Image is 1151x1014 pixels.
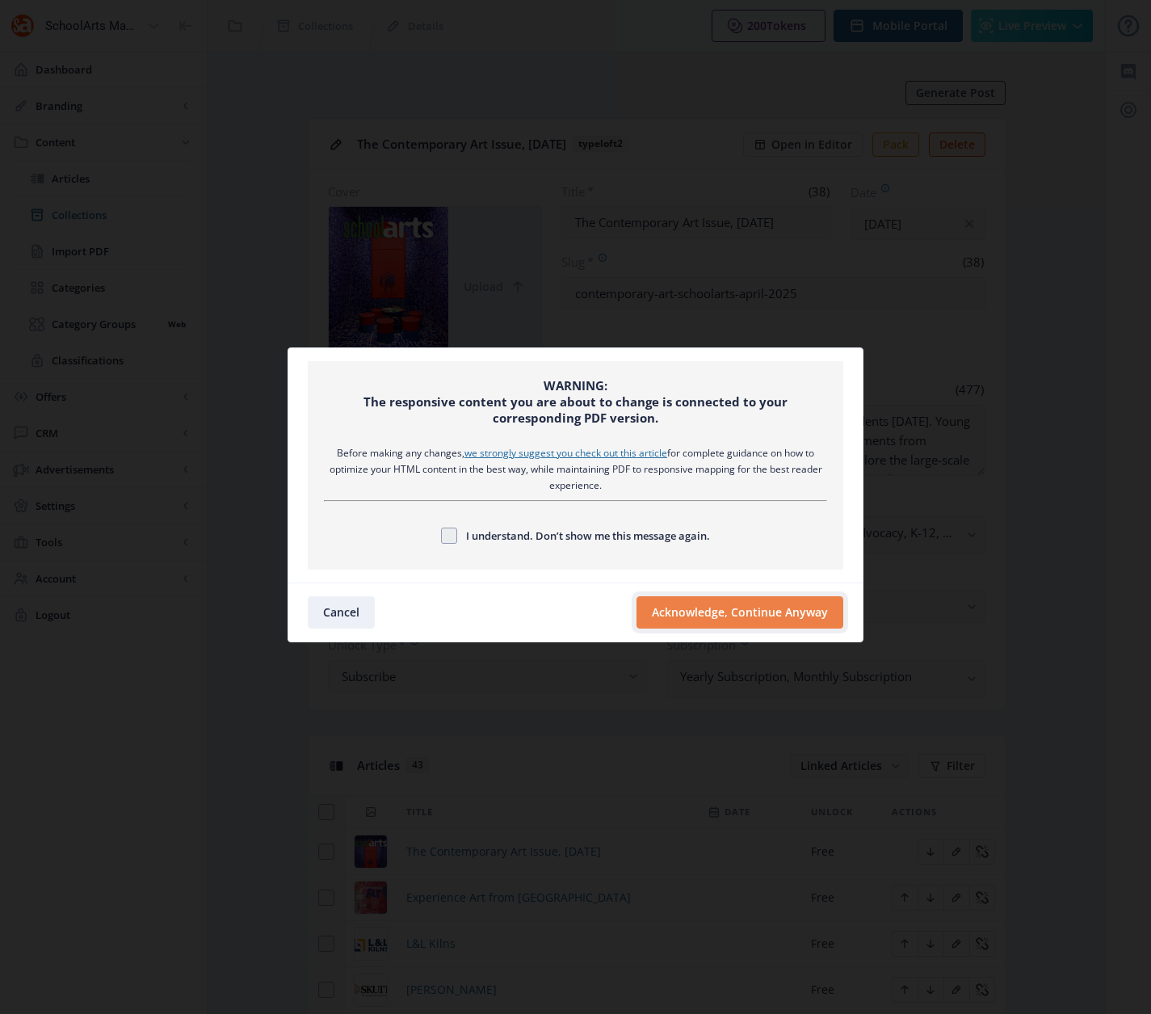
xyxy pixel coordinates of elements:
[636,596,843,629] button: Acknowledge, Continue Anyway
[324,377,827,426] div: WARNING: The responsive content you are about to change is connected to your corresponding PDF ve...
[464,446,667,460] a: we strongly suggest you check out this article
[457,526,710,545] span: I understand. Don’t show me this message again.
[308,596,375,629] button: Cancel
[324,445,827,494] div: Before making any changes, for complete guidance on how to optimize your HTML content in the best...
